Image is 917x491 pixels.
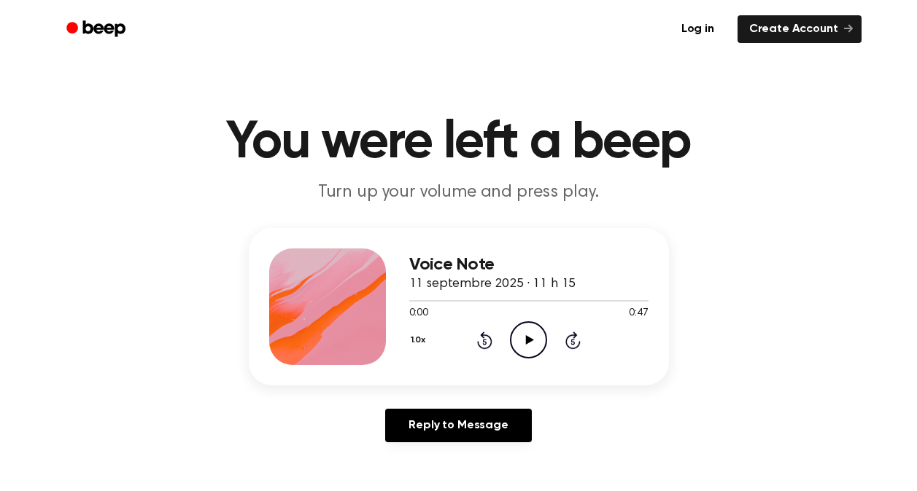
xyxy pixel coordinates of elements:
[667,12,729,46] a: Log in
[409,278,576,291] span: 11 septembre 2025 · 11 h 15
[56,15,139,44] a: Beep
[629,306,648,321] span: 0:47
[385,409,531,442] a: Reply to Message
[179,181,739,205] p: Turn up your volume and press play.
[738,15,862,43] a: Create Account
[409,306,428,321] span: 0:00
[409,328,431,353] button: 1.0x
[409,255,649,275] h3: Voice Note
[85,117,832,169] h1: You were left a beep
